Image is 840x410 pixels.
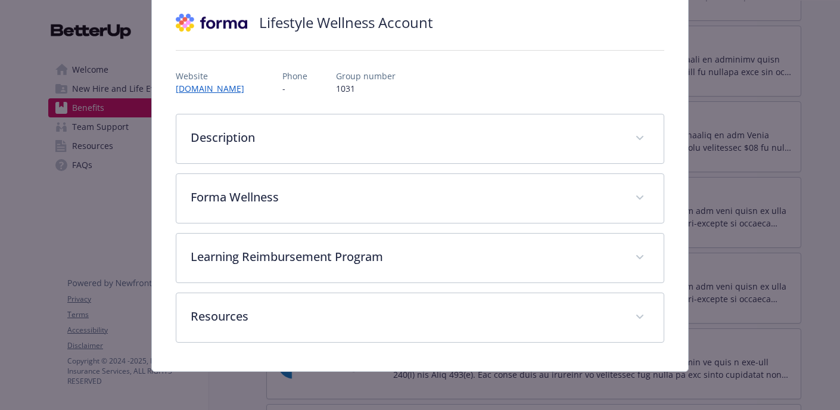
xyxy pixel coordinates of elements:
[176,83,254,94] a: [DOMAIN_NAME]
[336,70,396,82] p: Group number
[282,70,307,82] p: Phone
[176,114,664,163] div: Description
[191,248,621,266] p: Learning Reimbursement Program
[282,82,307,95] p: -
[176,293,664,342] div: Resources
[176,70,254,82] p: Website
[176,174,664,223] div: Forma Wellness
[336,82,396,95] p: 1031
[176,234,664,282] div: Learning Reimbursement Program
[259,13,433,33] h2: Lifestyle Wellness Account
[191,129,621,147] p: Description
[191,188,621,206] p: Forma Wellness
[176,5,247,41] img: Forma, Inc.
[191,307,621,325] p: Resources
